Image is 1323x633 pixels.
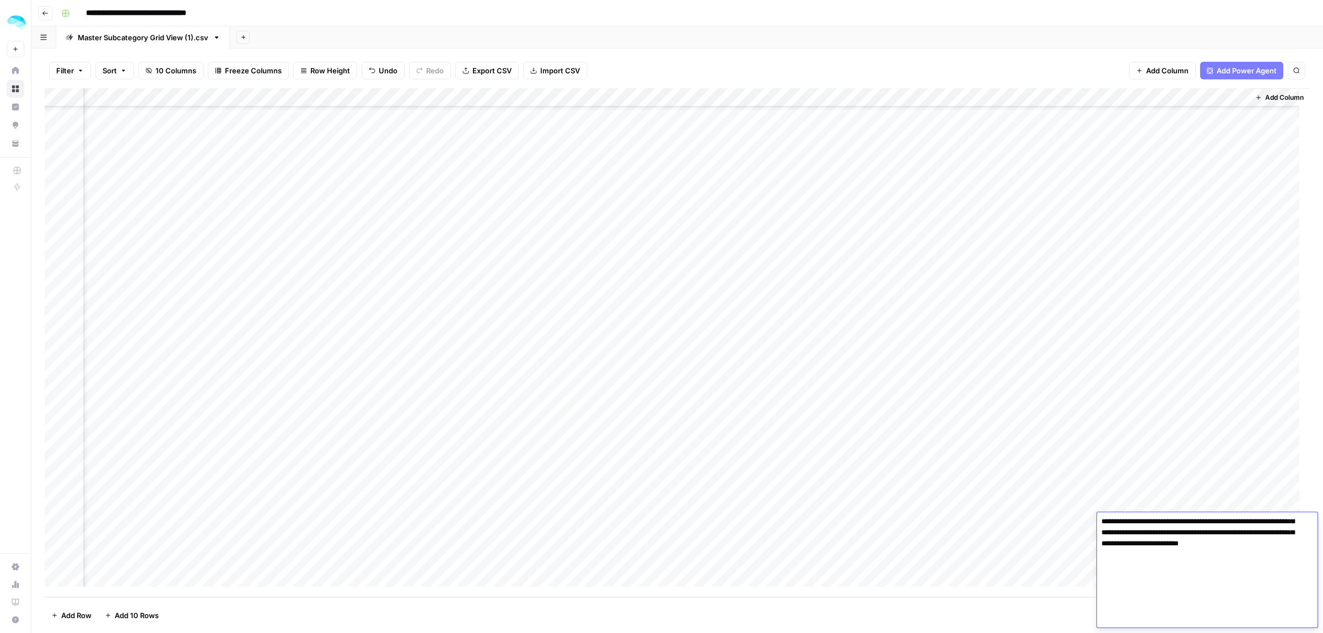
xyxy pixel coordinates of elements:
[95,62,134,79] button: Sort
[1200,62,1283,79] button: Add Power Agent
[98,607,165,624] button: Add 10 Rows
[7,135,24,152] a: Your Data
[7,611,24,629] button: Help + Support
[7,593,24,611] a: Learning Hub
[7,558,24,576] a: Settings
[208,62,289,79] button: Freeze Columns
[472,65,512,76] span: Export CSV
[45,607,98,624] button: Add Row
[7,116,24,134] a: Opportunities
[455,62,519,79] button: Export CSV
[540,65,580,76] span: Import CSV
[61,610,92,621] span: Add Row
[7,98,24,116] a: Insights
[7,80,24,98] a: Browse
[523,62,587,79] button: Import CSV
[310,65,350,76] span: Row Height
[7,576,24,593] a: Usage
[1129,62,1196,79] button: Add Column
[225,65,282,76] span: Freeze Columns
[362,62,405,79] button: Undo
[155,65,196,76] span: 10 Columns
[409,62,451,79] button: Redo
[7,13,26,33] img: ColdiQ Logo
[1265,93,1304,103] span: Add Column
[426,65,444,76] span: Redo
[56,26,230,49] a: Master Subcategory Grid View (1).csv
[7,9,24,36] button: Workspace: ColdiQ
[1146,65,1188,76] span: Add Column
[138,62,203,79] button: 10 Columns
[103,65,117,76] span: Sort
[49,62,91,79] button: Filter
[379,65,397,76] span: Undo
[115,610,159,621] span: Add 10 Rows
[56,65,74,76] span: Filter
[78,32,208,43] div: Master Subcategory Grid View (1).csv
[1217,65,1277,76] span: Add Power Agent
[7,62,24,79] a: Home
[293,62,357,79] button: Row Height
[1251,90,1308,105] button: Add Column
